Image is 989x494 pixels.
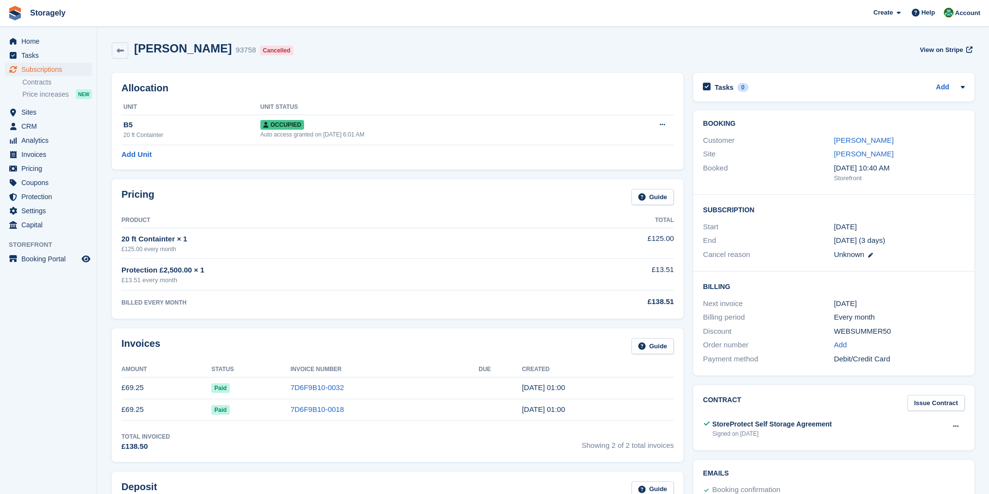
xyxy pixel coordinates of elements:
[121,83,674,94] h2: Allocation
[5,34,92,48] a: menu
[290,383,344,392] a: 7D6F9B10-0032
[834,326,965,337] div: WEBSUMMER50
[703,120,965,128] h2: Booking
[703,395,741,411] h2: Contract
[834,312,965,323] div: Every month
[541,259,674,290] td: £13.51
[631,189,674,205] a: Guide
[121,362,211,377] th: Amount
[703,235,834,246] div: End
[581,432,674,452] span: Showing 2 of 2 total invoices
[703,340,834,351] div: Order number
[5,105,92,119] a: menu
[834,236,886,244] span: [DATE] (3 days)
[121,149,152,160] a: Add Unit
[541,296,674,307] div: £138.51
[703,221,834,233] div: Start
[21,204,80,218] span: Settings
[522,405,565,413] time: 2025-07-05 00:00:11 UTC
[921,8,935,17] span: Help
[121,100,260,115] th: Unit
[121,377,211,399] td: £69.25
[121,265,541,276] div: Protection £2,500.00 × 1
[703,470,965,477] h2: Emails
[715,83,733,92] h2: Tasks
[21,63,80,76] span: Subscriptions
[22,90,69,99] span: Price increases
[290,362,478,377] th: Invoice Number
[211,383,229,393] span: Paid
[121,399,211,421] td: £69.25
[5,218,92,232] a: menu
[478,362,522,377] th: Due
[290,405,344,413] a: 7D6F9B10-0018
[134,42,232,55] h2: [PERSON_NAME]
[631,338,674,354] a: Guide
[21,252,80,266] span: Booking Portal
[834,354,965,365] div: Debit/Credit Card
[22,78,92,87] a: Contracts
[712,429,832,438] div: Signed on [DATE]
[21,162,80,175] span: Pricing
[260,46,293,55] div: Cancelled
[5,252,92,266] a: menu
[121,245,541,254] div: £125.00 every month
[5,204,92,218] a: menu
[21,134,80,147] span: Analytics
[22,89,92,100] a: Price increases NEW
[21,119,80,133] span: CRM
[5,63,92,76] a: menu
[123,119,260,131] div: B5
[5,148,92,161] a: menu
[236,45,256,56] div: 93758
[703,298,834,309] div: Next invoice
[834,221,857,233] time: 2025-07-05 00:00:00 UTC
[916,42,974,58] a: View on Stripe
[944,8,954,17] img: Notifications
[712,419,832,429] div: StoreProtect Self Storage Agreement
[541,213,674,228] th: Total
[121,234,541,245] div: 20 ft Containter × 1
[834,173,965,183] div: Storefront
[522,362,674,377] th: Created
[907,395,965,411] a: Issue Contract
[834,250,865,258] span: Unknown
[703,163,834,183] div: Booked
[21,148,80,161] span: Invoices
[121,275,541,285] div: £13.51 every month
[123,131,260,139] div: 20 ft Containter
[121,213,541,228] th: Product
[26,5,69,21] a: Storagely
[834,340,847,351] a: Add
[21,34,80,48] span: Home
[21,176,80,189] span: Coupons
[5,134,92,147] a: menu
[834,163,965,174] div: [DATE] 10:40 AM
[955,8,980,18] span: Account
[260,120,304,130] span: Occupied
[703,281,965,291] h2: Billing
[260,100,606,115] th: Unit Status
[121,441,170,452] div: £138.50
[703,249,834,260] div: Cancel reason
[21,105,80,119] span: Sites
[703,312,834,323] div: Billing period
[211,405,229,415] span: Paid
[21,218,80,232] span: Capital
[5,49,92,62] a: menu
[76,89,92,99] div: NEW
[21,49,80,62] span: Tasks
[920,45,963,55] span: View on Stripe
[703,354,834,365] div: Payment method
[737,83,749,92] div: 0
[936,82,949,93] a: Add
[522,383,565,392] time: 2025-08-05 00:00:49 UTC
[834,150,894,158] a: [PERSON_NAME]
[703,326,834,337] div: Discount
[121,432,170,441] div: Total Invoiced
[5,162,92,175] a: menu
[121,189,154,205] h2: Pricing
[21,190,80,204] span: Protection
[703,204,965,214] h2: Subscription
[873,8,893,17] span: Create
